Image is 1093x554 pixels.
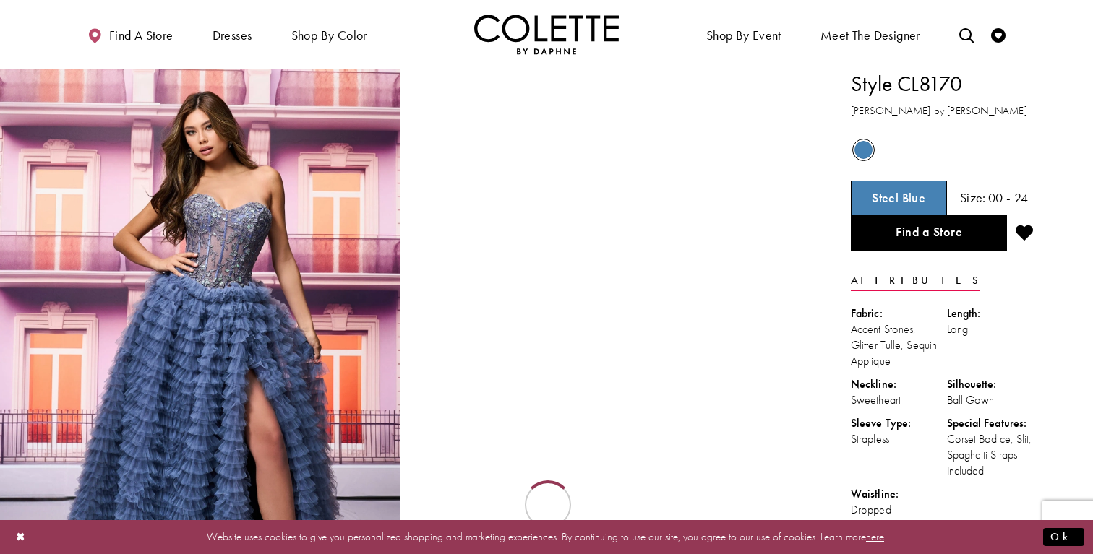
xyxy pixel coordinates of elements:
div: Corset Bodice, Slit, Spaghetti Straps Included [947,431,1043,479]
span: Find a store [109,28,173,43]
div: Neckline: [851,376,947,392]
div: Dropped [851,502,947,518]
img: Colette by Daphne [474,14,619,54]
a: Find a store [84,14,176,54]
h5: 00 - 24 [988,191,1029,205]
button: Submit Dialog [1043,528,1084,546]
h1: Style CL8170 [851,69,1042,99]
div: Length: [947,306,1043,321]
a: Visit Home Page [474,14,619,54]
div: Long [947,321,1043,337]
div: Sleeve Type: [851,415,947,431]
div: Silhouette: [947,376,1043,392]
span: Shop by color [288,14,371,54]
span: Shop By Event [706,28,781,43]
div: Ball Gown [947,392,1043,408]
span: Size: [960,189,986,206]
video: Style CL8170 Colette by Daphne #1 autoplay loop mute video [408,69,808,269]
div: Steel Blue [851,137,876,163]
span: Dresses [209,14,256,54]
span: Dresses [213,28,252,43]
h5: Chosen color [872,191,925,205]
span: Meet the designer [820,28,920,43]
a: Attributes [851,270,980,291]
a: Find a Store [851,215,1006,251]
div: Waistline: [851,486,947,502]
div: Strapless [851,431,947,447]
a: here [866,529,884,544]
div: Sweetheart [851,392,947,408]
div: Fabric: [851,306,947,321]
div: Special Features: [947,415,1043,431]
div: Product color controls state depends on size chosen [851,137,1042,164]
span: Shop by color [291,28,367,43]
button: Add to wishlist [1006,215,1042,251]
a: Meet the designer [817,14,924,54]
p: Website uses cookies to give you personalized shopping and marketing experiences. By continuing t... [104,527,989,547]
button: Close Dialog [9,524,33,550]
h3: [PERSON_NAME] by [PERSON_NAME] [851,103,1042,119]
span: Shop By Event [703,14,785,54]
div: Accent Stones, Glitter Tulle, Sequin Applique [851,321,947,369]
a: Toggle search [956,14,977,54]
a: Check Wishlist [987,14,1009,54]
